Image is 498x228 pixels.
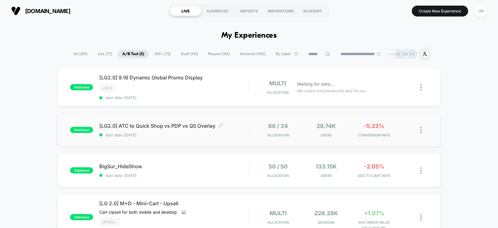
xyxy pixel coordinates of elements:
[297,88,366,94] span: We collect and process the data for you
[297,81,334,88] span: Waiting for data...
[99,95,249,100] span: start date: [DATE]
[235,50,270,58] span: Archived ( 963 )
[270,210,287,216] span: multi
[316,163,337,170] span: 133.15k
[99,84,115,92] span: LG2.0
[412,6,468,17] button: Create New Experience
[176,50,203,58] span: Draft ( 161 )
[396,52,401,56] p: AF
[99,218,119,226] span: Upsell
[473,5,489,17] button: HR
[420,214,422,221] img: close
[99,173,249,178] span: start date: [DATE]
[377,52,381,56] img: end
[364,163,384,170] span: -2.05%
[93,50,117,58] span: Live ( 77 )
[221,31,277,40] h1: My Experiences
[475,5,487,17] div: HR
[420,127,422,133] img: close
[268,123,288,129] span: 66 / 34
[303,133,349,137] span: Users
[364,123,384,129] span: -5.23%
[269,163,288,170] span: 50 / 50
[9,6,72,16] button: [DOMAIN_NAME]
[265,6,297,16] div: INSPIRATIONS
[99,163,249,169] span: BigSur_HideShow
[70,84,93,90] span: published
[25,8,70,14] span: [DOMAIN_NAME]
[420,167,422,174] img: close
[70,127,93,133] span: published
[317,123,336,129] span: 29.74k
[303,173,349,178] span: Users
[118,50,149,58] span: A/B Test ( 5 )
[70,214,93,220] span: published
[297,6,328,16] div: ACADEMY
[364,210,384,216] span: +1.07%
[267,220,289,225] span: Allocation
[267,90,289,95] span: Allocation
[204,50,234,58] span: Paused ( 163 )
[410,52,415,56] p: AS
[99,123,249,129] span: [LG2.0] ATC to Quick Shop vs PDP vs QS Overlay
[276,52,291,56] span: By Label
[99,210,177,215] span: Cart Upsell for both mobile and desktop
[170,6,201,16] div: LIVE
[233,6,265,16] div: REPORTS
[150,50,175,58] span: 100% ( 72 )
[403,52,408,56] p: CR
[201,6,233,16] div: AUDIENCES
[420,84,422,91] img: close
[11,6,21,16] img: Visually logo
[99,133,249,137] span: start date: [DATE]
[303,220,349,225] span: Sessions
[99,200,249,207] span: [LG 2.0] M+D - Mini-Cart - Upsell
[269,80,286,87] span: multi
[70,167,93,173] span: published
[69,50,92,58] span: All ( 401 )
[387,50,396,59] div: + 42
[267,133,289,137] span: Allocation
[314,210,338,216] span: 228.28k
[267,173,289,178] span: Allocation
[352,173,397,178] span: ADD TO CART RATE
[99,74,249,81] span: [LG2.0] 9.16 Dynamic Global Promo Display
[352,220,397,225] span: AVG ORDER VALUE
[352,133,397,137] span: CONVERSION RATE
